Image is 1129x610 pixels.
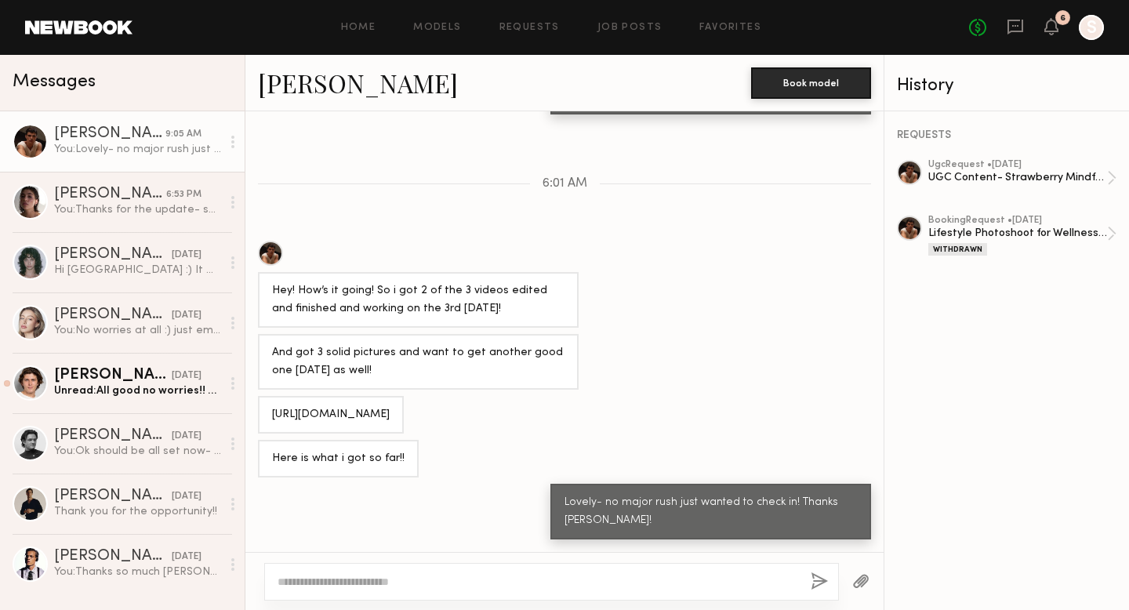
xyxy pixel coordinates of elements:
div: Hi [GEOGRAPHIC_DATA] :) It was the rate!! For 3/ 4 videos plus IG stories my rate is typically ar... [54,263,221,278]
span: 6:01 AM [543,177,587,191]
span: Messages [13,73,96,91]
div: Lovely- no major rush just wanted to check in! Thanks [PERSON_NAME]! [564,494,857,530]
div: 9:05 AM [165,127,201,142]
button: Book model [751,67,871,99]
div: REQUESTS [897,130,1116,141]
a: Home [341,23,376,33]
div: [PERSON_NAME] [54,307,172,323]
a: Requests [499,23,560,33]
div: 6 [1060,14,1065,23]
div: booking Request • [DATE] [928,216,1107,226]
div: ugc Request • [DATE] [928,160,1107,170]
a: S [1079,15,1104,40]
div: Thank you for the opportunity!! [54,504,221,519]
div: [PERSON_NAME] [54,549,172,565]
a: Job Posts [597,23,663,33]
div: [PERSON_NAME] [54,126,165,142]
div: [PERSON_NAME] [54,247,172,263]
div: [PERSON_NAME] [54,428,172,444]
div: And got 3 solid pictures and want to get another good one [DATE] as well! [272,344,564,380]
div: [PERSON_NAME] [54,488,172,504]
div: [PERSON_NAME] [54,187,166,202]
div: You: No worries at all :) just emailed you! [54,323,221,338]
div: You: Ok should be all set now- went through! [54,444,221,459]
div: [PERSON_NAME] [54,368,172,383]
a: Favorites [699,23,761,33]
div: Hey! How’s it going! So i got 2 of the 3 videos edited and finished and working on the 3rd [DATE]! [272,282,564,318]
div: [DATE] [172,248,201,263]
div: Here is what i got so far!! [272,450,405,468]
a: ugcRequest •[DATE]UGC Content- Strawberry Mindful Blend Launch [928,160,1116,196]
div: [DATE] [172,550,201,565]
div: [DATE] [172,429,201,444]
a: Book model [751,75,871,89]
div: [DATE] [172,369,201,383]
a: [PERSON_NAME] [258,66,458,100]
div: [DATE] [172,308,201,323]
div: You: Thanks so much [PERSON_NAME]! [54,565,221,579]
a: bookingRequest •[DATE]Lifestyle Photoshoot for Wellness Drink BrandWithdrawn [928,216,1116,256]
div: You: Lovely- no major rush just wanted to check in! Thanks [PERSON_NAME]! [54,142,221,157]
div: Lifestyle Photoshoot for Wellness Drink Brand [928,226,1107,241]
div: History [897,77,1116,95]
div: [URL][DOMAIN_NAME] [272,406,390,424]
div: [DATE] [172,489,201,504]
div: Unread: All good no worries!! Have a great weekend :) [54,383,221,398]
a: Models [413,23,461,33]
div: Withdrawn [928,243,987,256]
div: 6:53 PM [166,187,201,202]
div: UGC Content- Strawberry Mindful Blend Launch [928,170,1107,185]
div: You: Thanks for the update- sounds great. Hope you enjoy your trip! [54,202,221,217]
